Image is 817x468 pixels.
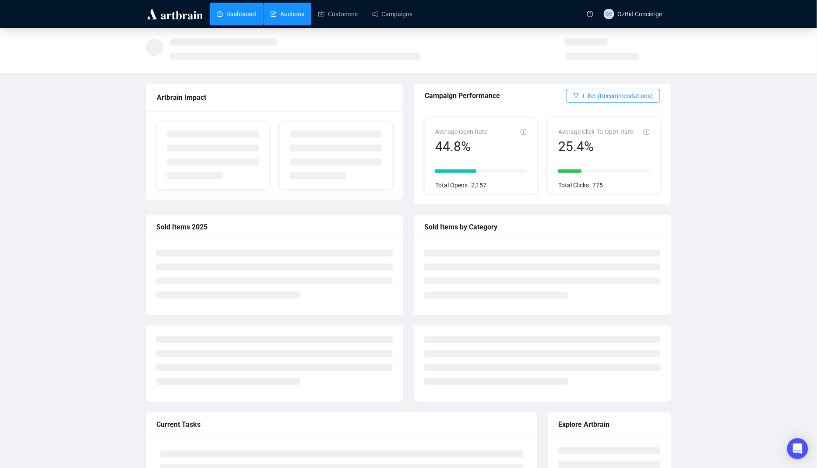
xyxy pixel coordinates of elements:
a: Auctions [271,3,304,25]
span: info-circle [644,129,650,135]
div: Artbrain Impact [157,92,392,103]
div: Current Tasks [156,419,527,430]
span: 2,157 [471,182,486,189]
span: info-circle [521,129,527,135]
span: question-circle [587,11,593,17]
div: Sold Items by Category [424,222,661,232]
div: 25.4% [558,138,634,155]
span: Filter (Recommendations) [583,91,653,101]
span: filter [573,92,579,99]
div: Campaign Performance [425,90,566,101]
span: OzBid Concierge [618,11,662,18]
span: Total Clicks [558,182,589,189]
span: Average Open Rate [435,128,487,135]
a: Campaigns [372,3,412,25]
span: OC [606,10,612,18]
div: Sold Items 2025 [156,222,393,232]
div: 44.8% [435,138,487,155]
div: Explore Artbrain [558,419,661,430]
span: 775 [592,182,603,189]
div: Open Intercom Messenger [787,438,808,459]
a: Customers [318,3,358,25]
span: Total Opens [435,182,468,189]
span: Average Click-To-Open-Rate [558,128,634,135]
img: logo [146,7,204,21]
button: Filter (Recommendations) [566,89,660,103]
a: Dashboard [217,3,257,25]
